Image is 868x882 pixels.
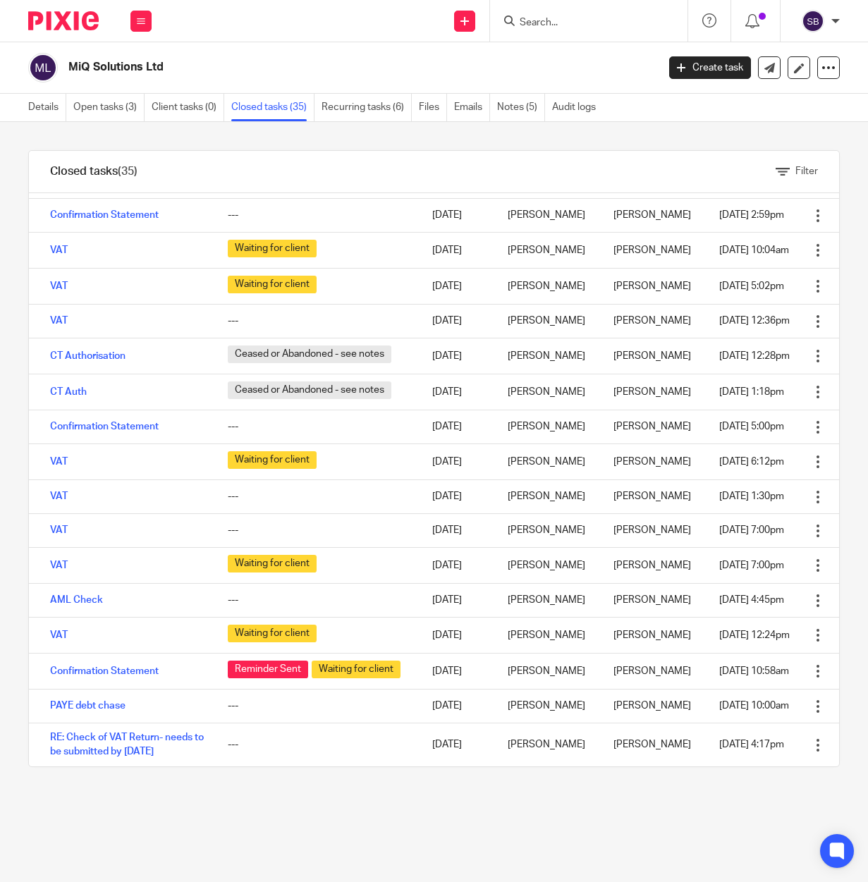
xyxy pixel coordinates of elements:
[231,94,314,121] a: Closed tasks (35)
[719,211,784,221] span: [DATE] 2:59pm
[719,422,784,432] span: [DATE] 5:00pm
[50,701,126,711] a: PAYE debt chase
[497,94,545,121] a: Notes (5)
[494,723,599,766] td: [PERSON_NAME]
[494,480,599,514] td: [PERSON_NAME]
[28,11,99,30] img: Pixie
[228,381,391,399] span: Ceased or Abandoned - see notes
[418,233,494,269] td: [DATE]
[719,281,784,291] span: [DATE] 5:02pm
[68,60,532,75] h2: MiQ Solutions Ltd
[418,654,494,690] td: [DATE]
[418,480,494,514] td: [DATE]
[50,387,87,397] a: CT Auth
[28,53,58,82] img: svg%3E
[795,166,818,176] span: Filter
[613,351,691,361] span: [PERSON_NAME]
[228,555,317,572] span: Waiting for client
[50,525,68,535] a: VAT
[228,276,317,293] span: Waiting for client
[613,422,691,432] span: [PERSON_NAME]
[418,514,494,548] td: [DATE]
[613,492,691,502] span: [PERSON_NAME]
[419,94,447,121] a: Files
[719,317,790,326] span: [DATE] 12:36pm
[418,723,494,766] td: [DATE]
[494,305,599,338] td: [PERSON_NAME]
[613,666,691,676] span: [PERSON_NAME]
[494,233,599,269] td: [PERSON_NAME]
[418,444,494,480] td: [DATE]
[418,338,494,374] td: [DATE]
[613,596,691,606] span: [PERSON_NAME]
[322,94,412,121] a: Recurring tasks (6)
[613,457,691,467] span: [PERSON_NAME]
[613,740,691,749] span: [PERSON_NAME]
[418,410,494,444] td: [DATE]
[152,94,224,121] a: Client tasks (0)
[228,208,404,222] div: ---
[50,281,68,291] a: VAT
[552,94,603,121] a: Audit logs
[494,199,599,233] td: [PERSON_NAME]
[494,584,599,618] td: [PERSON_NAME]
[494,514,599,548] td: [PERSON_NAME]
[669,56,751,79] a: Create task
[719,630,790,640] span: [DATE] 12:24pm
[719,526,784,536] span: [DATE] 7:00pm
[418,199,494,233] td: [DATE]
[228,593,404,607] div: ---
[418,690,494,723] td: [DATE]
[418,305,494,338] td: [DATE]
[494,338,599,374] td: [PERSON_NAME]
[719,245,789,255] span: [DATE] 10:04am
[228,451,317,469] span: Waiting for client
[50,666,159,676] a: Confirmation Statement
[613,211,691,221] span: [PERSON_NAME]
[719,492,784,502] span: [DATE] 1:30pm
[228,699,404,713] div: ---
[73,94,145,121] a: Open tasks (3)
[228,345,391,363] span: Ceased or Abandoned - see notes
[719,457,784,467] span: [DATE] 6:12pm
[719,387,784,397] span: [DATE] 1:18pm
[312,661,401,678] span: Waiting for client
[494,374,599,410] td: [PERSON_NAME]
[613,526,691,536] span: [PERSON_NAME]
[613,317,691,326] span: [PERSON_NAME]
[494,548,599,584] td: [PERSON_NAME]
[719,666,789,676] span: [DATE] 10:58am
[50,164,137,179] h1: Closed tasks
[228,314,404,328] div: ---
[50,561,68,570] a: VAT
[418,548,494,584] td: [DATE]
[454,94,490,121] a: Emails
[50,595,103,605] a: AML Check
[50,457,68,467] a: VAT
[50,316,68,326] a: VAT
[418,269,494,305] td: [DATE]
[228,661,308,678] span: Reminder Sent
[50,245,68,255] a: VAT
[719,561,784,570] span: [DATE] 7:00pm
[418,374,494,410] td: [DATE]
[494,444,599,480] td: [PERSON_NAME]
[50,422,159,431] a: Confirmation Statement
[719,351,790,361] span: [DATE] 12:28pm
[228,523,404,537] div: ---
[719,702,789,711] span: [DATE] 10:00am
[228,240,317,257] span: Waiting for client
[418,584,494,618] td: [DATE]
[50,630,68,640] a: VAT
[50,351,126,361] a: CT Authorisation
[50,210,159,220] a: Confirmation Statement
[613,387,691,397] span: [PERSON_NAME]
[28,94,66,121] a: Details
[118,166,137,177] span: (35)
[50,491,68,501] a: VAT
[494,618,599,654] td: [PERSON_NAME]
[613,630,691,640] span: [PERSON_NAME]
[613,245,691,255] span: [PERSON_NAME]
[228,737,404,752] div: ---
[494,269,599,305] td: [PERSON_NAME]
